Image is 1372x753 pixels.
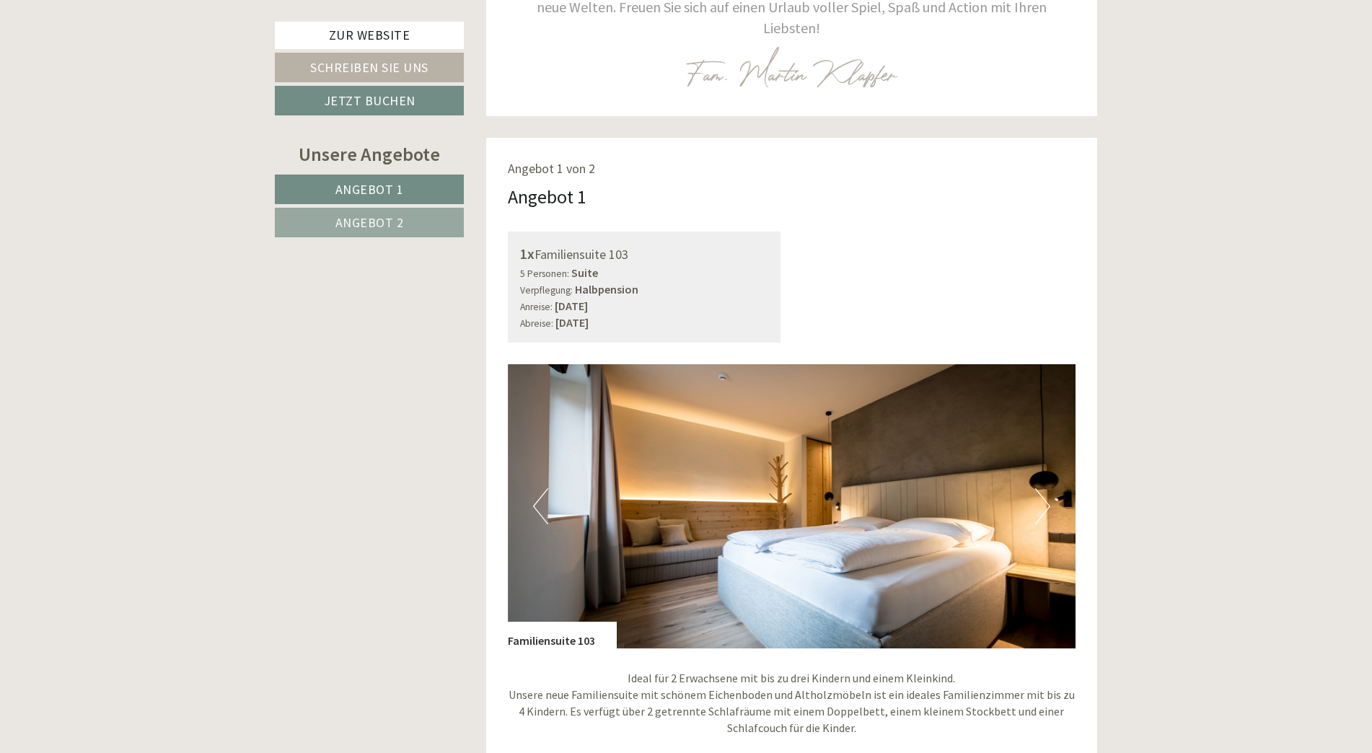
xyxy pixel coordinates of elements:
[508,364,1076,648] img: image
[275,86,464,115] a: Jetzt buchen
[520,244,769,265] div: Familiensuite 103
[275,53,464,82] a: Schreiben Sie uns
[475,376,568,405] button: Senden
[346,42,547,53] div: Sie
[275,22,464,49] a: Zur Website
[520,245,535,263] b: 1x
[520,284,573,296] small: Verpflegung:
[555,299,588,313] b: [DATE]
[335,181,404,198] span: Angebot 1
[685,46,898,87] img: image
[1035,488,1050,524] button: Next
[520,317,553,330] small: Abreise:
[520,301,553,313] small: Anreise:
[275,141,464,167] div: Unsere Angebote
[575,282,638,296] b: Halbpension
[346,70,547,80] small: 18:01
[508,622,617,649] div: Familiensuite 103
[571,265,598,280] b: Suite
[533,488,548,524] button: Previous
[520,268,569,280] small: 5 Personen:
[555,315,589,330] b: [DATE]
[335,214,404,231] span: Angebot 2
[508,160,595,177] span: Angebot 1 von 2
[339,39,558,83] div: Guten Tag, wie können wir Ihnen helfen?
[258,11,310,35] div: [DATE]
[508,183,586,210] div: Angebot 1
